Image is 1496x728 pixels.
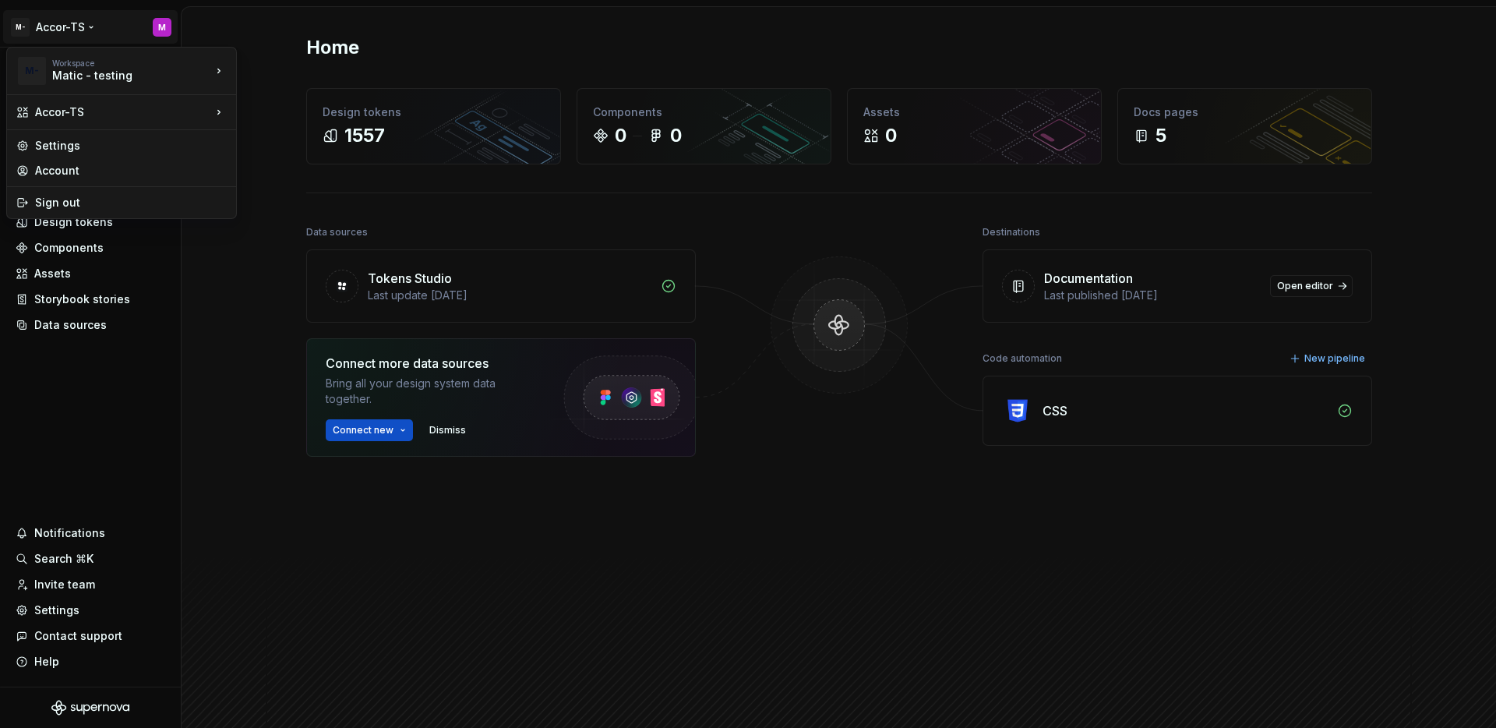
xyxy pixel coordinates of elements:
div: Workspace [52,58,211,68]
div: Accor-TS [35,104,211,120]
div: Settings [35,138,227,154]
div: M- [18,57,46,85]
div: Sign out [35,195,227,210]
div: Account [35,163,227,178]
div: Matic - testing [52,68,185,83]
